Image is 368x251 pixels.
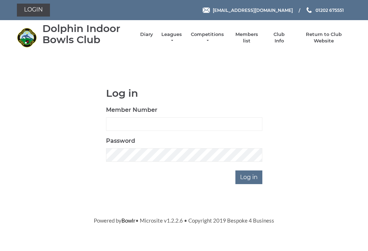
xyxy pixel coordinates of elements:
[42,23,133,45] div: Dolphin Indoor Bowls Club
[140,31,153,38] a: Diary
[203,7,293,14] a: Email [EMAIL_ADDRESS][DOMAIN_NAME]
[17,28,37,47] img: Dolphin Indoor Bowls Club
[203,8,210,13] img: Email
[106,88,262,99] h1: Log in
[106,106,157,114] label: Member Number
[190,31,225,44] a: Competitions
[235,170,262,184] input: Log in
[307,7,312,13] img: Phone us
[17,4,50,17] a: Login
[106,137,135,145] label: Password
[269,31,290,44] a: Club Info
[121,217,135,224] a: Bowlr
[213,7,293,13] span: [EMAIL_ADDRESS][DOMAIN_NAME]
[160,31,183,44] a: Leagues
[316,7,344,13] span: 01202 675551
[231,31,261,44] a: Members list
[94,217,274,224] span: Powered by • Microsite v1.2.2.6 • Copyright 2019 Bespoke 4 Business
[305,7,344,14] a: Phone us 01202 675551
[297,31,351,44] a: Return to Club Website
